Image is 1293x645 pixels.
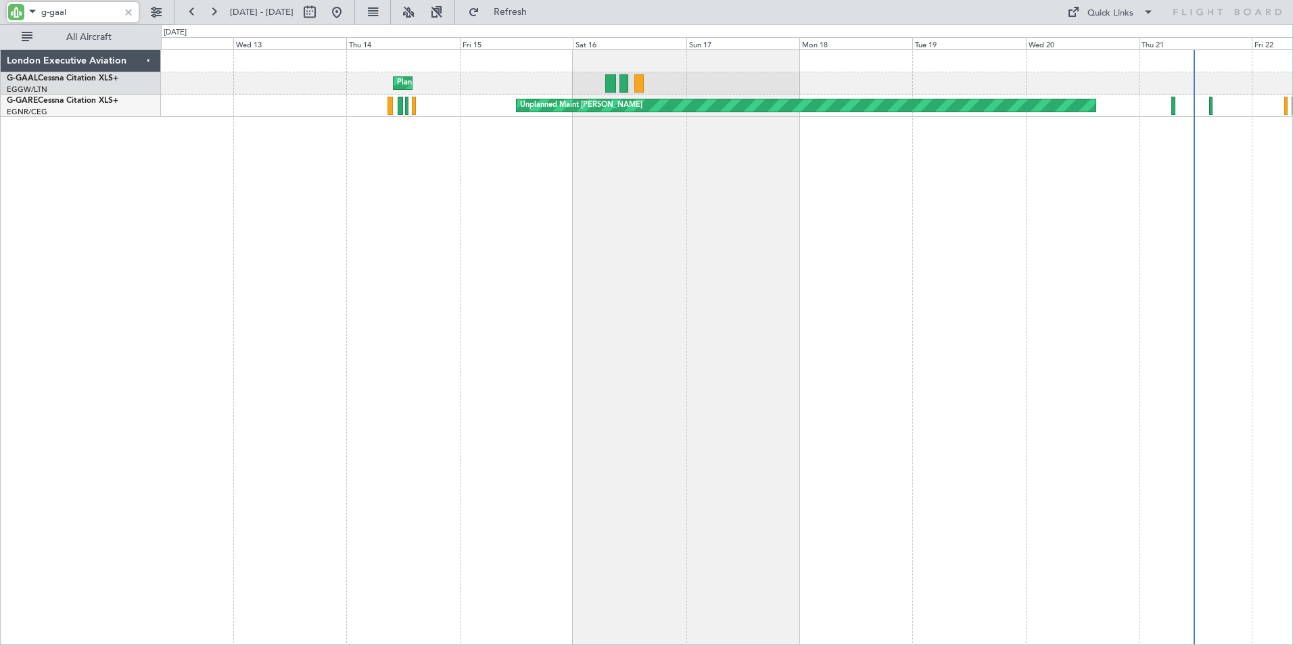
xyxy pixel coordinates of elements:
[460,37,573,49] div: Fri 15
[233,37,346,49] div: Wed 13
[912,37,1025,49] div: Tue 19
[7,74,38,82] span: G-GAAL
[230,6,293,18] span: [DATE] - [DATE]
[41,2,119,22] input: A/C (Reg. or Type)
[7,85,47,95] a: EGGW/LTN
[1087,7,1133,20] div: Quick Links
[462,1,543,23] button: Refresh
[799,37,912,49] div: Mon 18
[164,27,187,39] div: [DATE]
[15,26,147,48] button: All Aircraft
[397,73,446,93] div: Planned Maint
[482,7,539,17] span: Refresh
[1060,1,1160,23] button: Quick Links
[35,32,143,42] span: All Aircraft
[7,74,118,82] a: G-GAALCessna Citation XLS+
[686,37,799,49] div: Sun 17
[7,97,38,105] span: G-GARE
[346,37,459,49] div: Thu 14
[120,37,233,49] div: Tue 12
[7,107,47,117] a: EGNR/CEG
[520,95,642,116] div: Unplanned Maint [PERSON_NAME]
[573,37,686,49] div: Sat 16
[7,97,118,105] a: G-GARECessna Citation XLS+
[1139,37,1252,49] div: Thu 21
[1026,37,1139,49] div: Wed 20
